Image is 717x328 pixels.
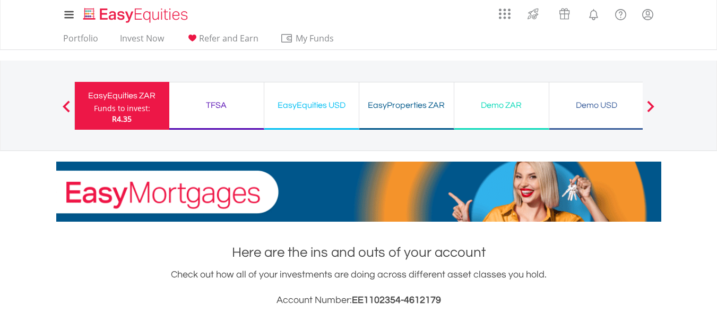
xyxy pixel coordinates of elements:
a: Notifications [580,3,607,24]
div: Check out how all of your investments are doing across different asset classes you hold. [56,267,661,308]
div: TFSA [176,98,257,113]
div: EasyEquities USD [271,98,352,113]
h3: Account Number: [56,293,661,308]
a: Portfolio [59,33,102,49]
img: EasyEquities_Logo.png [81,6,192,24]
span: R4.35 [112,114,132,124]
img: EasyMortage Promotion Banner [56,162,661,222]
button: Previous [56,106,77,116]
div: Demo USD [556,98,637,113]
div: Demo ZAR [461,98,542,113]
span: My Funds [280,31,350,45]
a: My Profile [634,3,661,26]
img: vouchers-v2.svg [556,5,573,22]
div: Funds to invest: [94,103,150,114]
a: Invest Now [116,33,168,49]
a: Refer and Earn [182,33,263,49]
img: thrive-v2.svg [524,5,542,22]
span: EE1102354-4612179 [352,295,441,305]
button: Next [640,106,661,116]
img: grid-menu-icon.svg [499,8,511,20]
div: EasyProperties ZAR [366,98,447,113]
a: FAQ's and Support [607,3,634,24]
span: Refer and Earn [199,32,258,44]
a: Home page [79,3,192,24]
a: AppsGrid [492,3,517,20]
h1: Here are the ins and outs of your account [56,243,661,262]
div: EasyEquities ZAR [81,88,163,103]
a: Vouchers [549,3,580,22]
